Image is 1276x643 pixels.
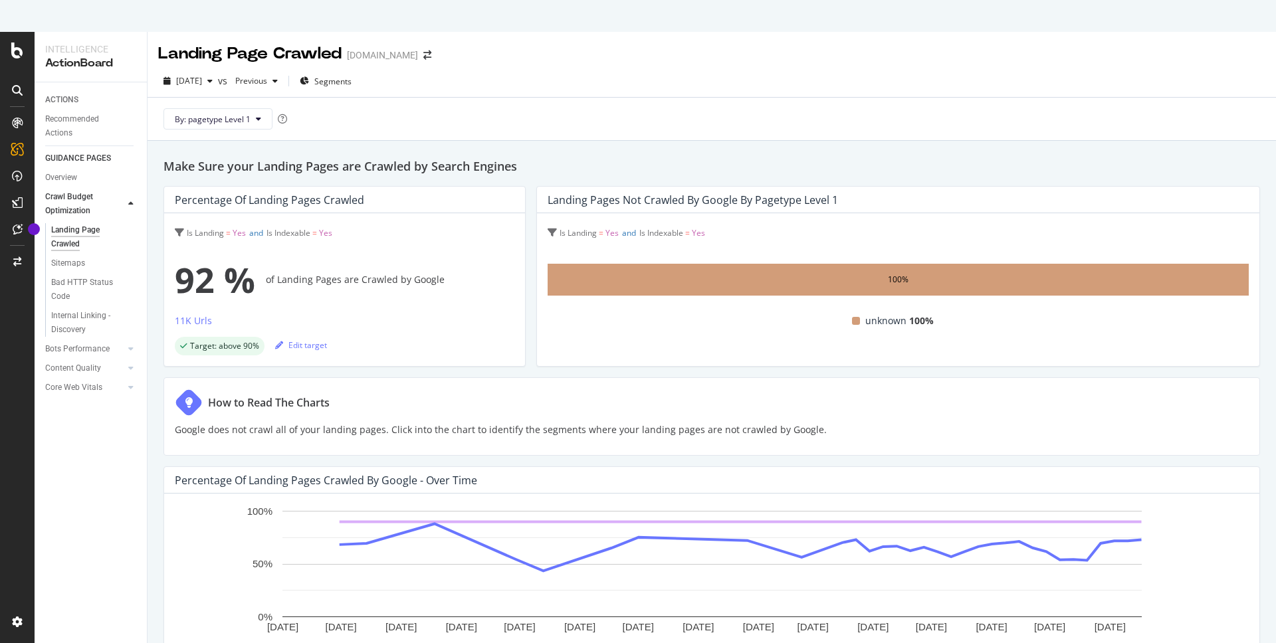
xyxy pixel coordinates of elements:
[249,227,263,238] span: and
[266,227,310,238] span: Is Indexable
[560,227,597,238] span: Is Landing
[916,622,947,633] text: [DATE]
[347,48,418,62] div: [DOMAIN_NAME]
[909,313,934,329] span: 100%
[247,505,272,517] text: 100%
[599,227,603,238] span: =
[319,227,332,238] span: Yes
[275,334,327,355] button: Edit target
[267,622,298,633] text: [DATE]
[446,622,477,633] text: [DATE]
[743,622,774,633] text: [DATE]
[175,422,827,438] p: Google does not crawl all of your landing pages. Click into the chart to identify the segments wh...
[1095,622,1126,633] text: [DATE]
[275,339,327,351] div: Edit target
[51,309,138,337] a: Internal Linking - Discovery
[45,112,138,140] a: Recommended Actions
[326,622,357,633] text: [DATE]
[45,361,124,375] a: Content Quality
[175,313,212,334] button: 11K Urls
[45,151,138,165] a: GUIDANCE PAGES
[233,227,246,238] span: Yes
[45,43,136,56] div: Intelligence
[28,223,40,235] div: Tooltip anchor
[45,151,111,165] div: GUIDANCE PAGES
[226,227,231,238] span: =
[163,108,272,130] button: By: pagetype Level 1
[253,559,272,570] text: 50%
[45,190,114,218] div: Crawl Budget Optimization
[51,223,138,251] a: Landing Page Crawled
[385,622,417,633] text: [DATE]
[175,474,477,487] div: Percentage of Landing Pages Crawled by Google - Over Time
[294,70,357,92] button: Segments
[175,253,514,306] div: of Landing Pages are Crawled by Google
[45,381,102,395] div: Core Web Vitals
[865,313,906,329] span: unknown
[683,622,714,633] text: [DATE]
[158,43,342,65] div: Landing Page Crawled
[230,75,267,86] span: Previous
[1231,598,1263,630] iframe: Intercom live chat
[51,276,126,304] div: Bad HTTP Status Code
[314,76,352,87] span: Segments
[51,256,85,270] div: Sitemaps
[888,272,908,288] div: 100%
[158,70,218,92] button: [DATE]
[187,227,224,238] span: Is Landing
[190,342,259,350] span: Target: above 90%
[45,381,124,395] a: Core Web Vitals
[230,70,283,92] button: Previous
[797,622,829,633] text: [DATE]
[163,157,1260,175] h2: Make Sure your Landing Pages are Crawled by Search Engines
[45,112,125,140] div: Recommended Actions
[45,93,138,107] a: ACTIONS
[175,314,212,327] div: 11K Urls
[218,74,230,88] span: vs
[976,622,1007,633] text: [DATE]
[45,361,101,375] div: Content Quality
[51,256,138,270] a: Sitemaps
[51,276,138,304] a: Bad HTTP Status Code
[51,223,125,251] div: Landing Page Crawled
[623,622,654,633] text: [DATE]
[176,75,202,86] span: 2025 Aug. 24th
[258,611,272,622] text: 0%
[622,227,636,238] span: and
[1034,622,1065,633] text: [DATE]
[45,190,124,218] a: Crawl Budget Optimization
[423,50,431,60] div: arrow-right-arrow-left
[45,171,77,185] div: Overview
[857,622,889,633] text: [DATE]
[175,114,251,125] span: By: pagetype Level 1
[45,171,138,185] a: Overview
[175,337,265,355] div: success label
[692,227,705,238] span: Yes
[312,227,317,238] span: =
[208,395,330,411] div: How to Read The Charts
[45,93,78,107] div: ACTIONS
[564,622,595,633] text: [DATE]
[45,342,124,356] a: Bots Performance
[548,193,838,207] div: Landing Pages not Crawled by Google by pagetype Level 1
[45,56,136,71] div: ActionBoard
[51,309,127,337] div: Internal Linking - Discovery
[685,227,690,238] span: =
[605,227,619,238] span: Yes
[175,193,364,207] div: Percentage of Landing Pages Crawled
[175,253,255,306] span: 92 %
[45,342,110,356] div: Bots Performance
[175,504,1249,637] svg: A chart.
[504,622,535,633] text: [DATE]
[639,227,683,238] span: Is Indexable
